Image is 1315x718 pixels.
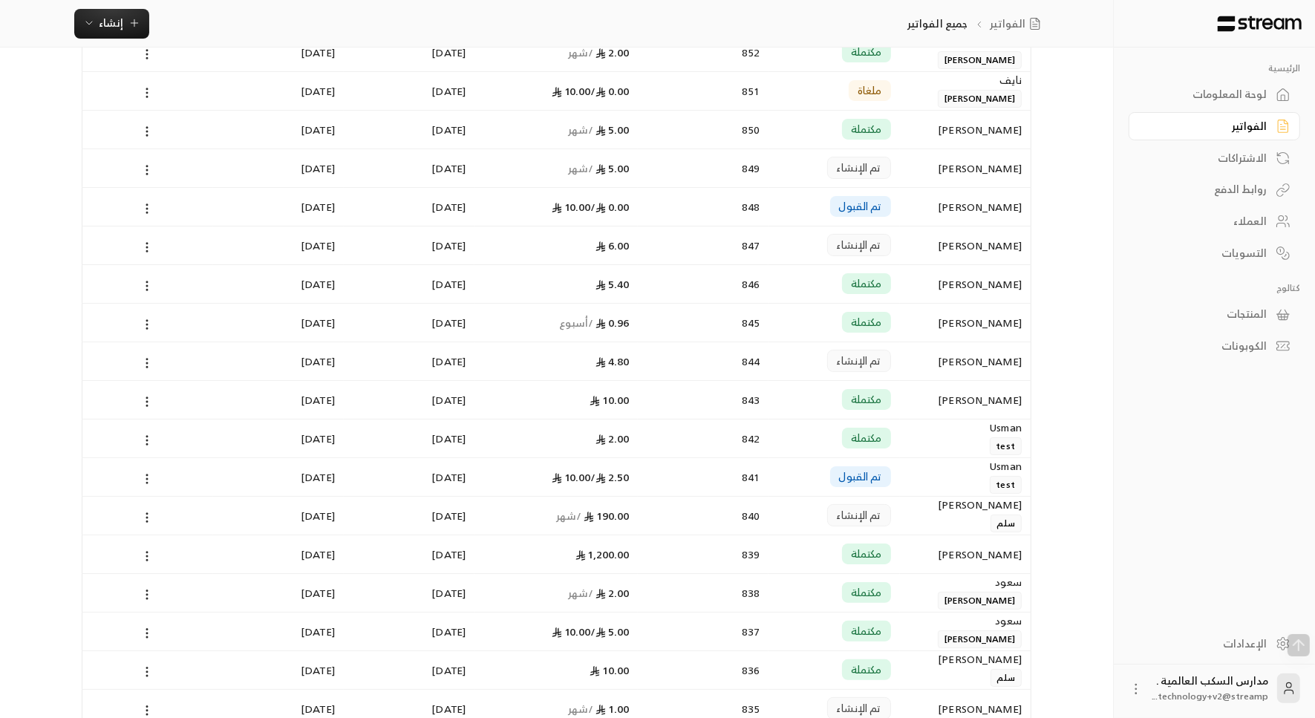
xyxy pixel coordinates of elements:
[1147,246,1267,261] div: التسويات
[837,160,881,175] span: تم الإنشاء
[938,90,1022,108] span: [PERSON_NAME]
[556,506,582,525] span: / شهر
[647,149,760,187] div: 849
[909,535,1022,573] div: [PERSON_NAME]
[222,613,335,650] div: [DATE]
[837,353,881,368] span: تم الإنشاء
[647,574,760,612] div: 838
[1147,307,1267,322] div: المنتجات
[483,149,629,187] div: 5.00
[647,188,760,226] div: 848
[851,122,882,137] span: مكتملة
[353,265,466,303] div: [DATE]
[99,13,124,32] span: إنشاء
[483,458,629,496] div: 10.00
[590,622,629,641] span: 5.00 /
[909,72,1022,88] div: نايف
[851,585,882,600] span: مكتملة
[839,469,882,484] span: تم القبول
[909,574,1022,590] div: سعود
[222,149,335,187] div: [DATE]
[1129,112,1300,141] a: الفواتير
[222,72,335,110] div: [DATE]
[1129,62,1300,74] p: الرئيسية
[222,342,335,380] div: [DATE]
[647,458,760,496] div: 841
[647,72,760,110] div: 851
[222,381,335,419] div: [DATE]
[647,304,760,342] div: 845
[909,497,1022,513] div: [PERSON_NAME]
[222,33,335,71] div: [DATE]
[839,199,882,214] span: تم القبول
[353,188,466,226] div: [DATE]
[222,574,335,612] div: [DATE]
[991,16,1047,31] a: الفواتير
[938,592,1022,610] span: [PERSON_NAME]
[483,535,629,573] div: 1,200.00
[909,651,1022,668] div: [PERSON_NAME]
[222,188,335,226] div: [DATE]
[851,315,882,330] span: مكتملة
[851,45,882,59] span: مكتملة
[483,304,629,342] div: 0.96
[483,420,629,457] div: 2.00
[1129,238,1300,267] a: التسويات
[909,381,1022,419] div: [PERSON_NAME]
[1147,214,1267,229] div: العملاء
[483,381,629,419] div: 10.00
[1129,282,1300,294] p: كتالوج
[353,651,466,689] div: [DATE]
[647,420,760,457] div: 842
[837,508,881,523] span: تم الإنشاء
[647,497,760,535] div: 840
[851,546,882,561] span: مكتملة
[851,276,882,291] span: مكتملة
[353,458,466,496] div: [DATE]
[568,43,594,62] span: / شهر
[590,82,629,100] span: 0.00 /
[837,238,881,252] span: تم الإنشاء
[353,72,466,110] div: [DATE]
[590,198,629,216] span: 0.00 /
[222,304,335,342] div: [DATE]
[353,33,466,71] div: [DATE]
[353,381,466,419] div: [DATE]
[590,468,629,486] span: 2.50 /
[647,613,760,650] div: 837
[222,420,335,457] div: [DATE]
[647,226,760,264] div: 847
[353,342,466,380] div: [DATE]
[1147,339,1267,353] div: الكوبونات
[353,226,466,264] div: [DATE]
[851,392,882,407] span: مكتملة
[851,662,882,677] span: مكتملة
[353,574,466,612] div: [DATE]
[647,33,760,71] div: 852
[353,420,466,457] div: [DATE]
[568,120,594,139] span: / شهر
[1152,688,1268,704] span: technology+v2@streamp...
[353,613,466,650] div: [DATE]
[647,265,760,303] div: 846
[222,265,335,303] div: [DATE]
[1147,636,1267,651] div: الإعدادات
[568,584,594,602] span: / شهر
[222,651,335,689] div: [DATE]
[1129,207,1300,236] a: العملاء
[907,16,1046,31] nav: breadcrumb
[991,669,1022,687] span: سلم
[858,83,882,98] span: ملغاة
[837,701,881,716] span: تم الإنشاء
[1152,673,1268,703] div: مدارس السكب العالمية .
[647,381,760,419] div: 843
[851,431,882,446] span: مكتملة
[483,574,629,612] div: 2.00
[353,535,466,573] div: [DATE]
[1147,151,1267,166] div: الاشتراكات
[222,111,335,149] div: [DATE]
[222,535,335,573] div: [DATE]
[990,437,1022,455] span: test
[483,497,629,535] div: 190.00
[909,265,1022,303] div: [PERSON_NAME]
